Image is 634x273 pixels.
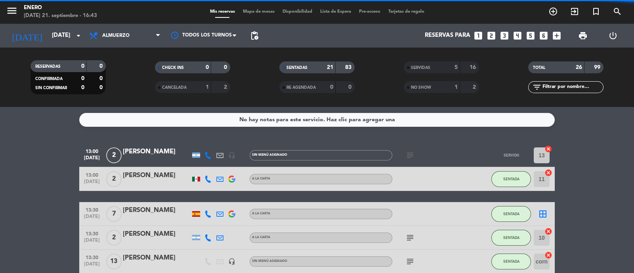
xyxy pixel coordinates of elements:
strong: 0 [330,84,333,90]
i: filter_list [532,82,542,92]
i: subject [405,151,415,160]
strong: 0 [99,63,104,69]
span: SENTADA [503,177,519,181]
span: TOTAL [533,66,545,70]
strong: 2 [473,84,477,90]
strong: 2 [224,84,229,90]
span: Sin menú asignado [252,260,287,263]
i: subject [405,233,415,242]
input: Filtrar por nombre... [542,83,603,92]
i: add_box [552,31,562,41]
i: menu [6,5,18,17]
strong: 5 [454,65,458,70]
i: border_all [538,209,548,219]
span: SERVIDAS [411,66,430,70]
span: Pre-acceso [355,10,384,14]
span: SIN CONFIRMAR [35,86,67,90]
span: SENTADA [503,259,519,263]
i: arrow_drop_down [74,31,83,40]
strong: 0 [348,84,353,90]
span: 2 [106,171,122,187]
i: exit_to_app [570,7,579,16]
span: 13:00 [82,170,102,179]
button: SENTADA [491,230,531,246]
strong: 16 [470,65,477,70]
i: looks_5 [525,31,536,41]
strong: 1 [454,84,458,90]
strong: 0 [206,65,209,70]
div: Enero [24,4,97,12]
i: looks_3 [499,31,510,41]
i: cancel [544,227,552,235]
div: [PERSON_NAME] [123,253,190,263]
span: Reservas para [425,32,470,39]
i: search [613,7,622,16]
i: cancel [544,145,552,153]
i: cancel [544,169,552,177]
i: turned_in_not [591,7,601,16]
span: SENTADA [503,235,519,240]
span: Mis reservas [206,10,239,14]
span: 7 [106,206,122,222]
span: pending_actions [250,31,259,40]
i: power_settings_new [608,31,618,40]
span: Lista de Espera [316,10,355,14]
i: [DATE] [6,27,48,44]
i: looks_6 [539,31,549,41]
div: [PERSON_NAME] [123,170,190,181]
span: SENTADAS [286,66,307,70]
button: menu [6,5,18,19]
span: NO SHOW [411,86,431,90]
i: add_circle_outline [548,7,558,16]
strong: 0 [81,76,84,81]
div: LOG OUT [598,24,628,48]
div: [PERSON_NAME] [123,229,190,239]
span: 13:00 [82,146,102,155]
strong: 21 [327,65,333,70]
span: [DATE] [82,155,102,164]
i: cancel [544,251,552,259]
span: [DATE] [82,214,102,223]
div: [PERSON_NAME] [123,147,190,157]
span: A LA CARTA [252,236,270,239]
span: CANCELADA [162,86,187,90]
button: SENTADA [491,206,531,222]
span: [DATE] [82,179,102,188]
span: A LA CARTA [252,212,270,215]
div: [DATE] 21. septiembre - 16:43 [24,12,97,20]
button: SENTADA [491,254,531,269]
span: SERVIDO [504,153,519,157]
span: 2 [106,230,122,246]
strong: 1 [206,84,209,90]
button: SENTADA [491,171,531,187]
span: Mapa de mesas [239,10,279,14]
span: CONFIRMADA [35,77,63,81]
strong: 0 [99,85,104,90]
strong: 83 [345,65,353,70]
img: google-logo.png [228,176,235,183]
div: No hay notas para este servicio. Haz clic para agregar una [239,115,395,124]
strong: 26 [576,65,582,70]
span: RE AGENDADA [286,86,316,90]
i: headset_mic [228,258,235,265]
strong: 0 [81,85,84,90]
i: looks_two [486,31,497,41]
span: CHECK INS [162,66,184,70]
span: 13:30 [82,205,102,214]
span: RESERVADAS [35,65,61,69]
span: A LA CARTA [252,177,270,180]
i: looks_4 [512,31,523,41]
span: 13:30 [82,229,102,238]
img: google-logo.png [228,210,235,218]
strong: 0 [81,63,84,69]
i: subject [405,257,415,266]
span: 13 [106,254,122,269]
strong: 0 [99,76,104,81]
span: print [578,31,588,40]
span: SENTADA [503,212,519,216]
div: [PERSON_NAME] [123,205,190,216]
span: [DATE] [82,262,102,271]
i: looks_one [473,31,483,41]
button: SERVIDO [491,147,531,163]
strong: 99 [594,65,602,70]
